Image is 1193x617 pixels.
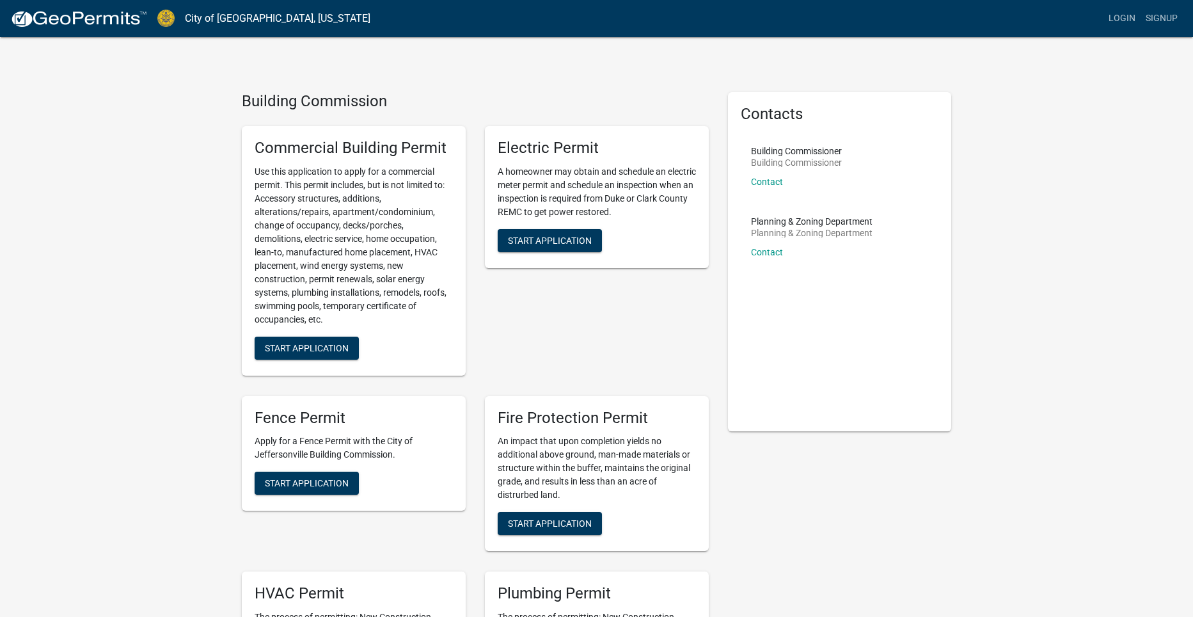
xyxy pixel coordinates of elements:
h5: Commercial Building Permit [255,139,453,157]
a: Contact [751,177,783,187]
p: A homeowner may obtain and schedule an electric meter permit and schedule an inspection when an i... [498,165,696,219]
button: Start Application [255,472,359,495]
span: Start Application [508,518,592,529]
p: An impact that upon completion yields no additional above ground, man-made materials or structure... [498,435,696,502]
h5: Fire Protection Permit [498,409,696,428]
h4: Building Commission [242,92,709,111]
a: Login [1103,6,1141,31]
a: City of [GEOGRAPHIC_DATA], [US_STATE] [185,8,370,29]
h5: HVAC Permit [255,584,453,603]
p: Planning & Zoning Department [751,217,873,226]
button: Start Application [498,229,602,252]
h5: Contacts [741,105,939,124]
img: City of Jeffersonville, Indiana [157,10,175,27]
a: Contact [751,247,783,257]
a: Signup [1141,6,1183,31]
button: Start Application [498,512,602,535]
span: Start Application [508,235,592,245]
p: Apply for a Fence Permit with the City of Jeffersonville Building Commission. [255,435,453,461]
button: Start Application [255,337,359,360]
h5: Electric Permit [498,139,696,157]
h5: Plumbing Permit [498,584,696,603]
span: Start Application [265,478,349,488]
h5: Fence Permit [255,409,453,428]
p: Planning & Zoning Department [751,228,873,237]
p: Building Commissioner [751,158,842,167]
p: Use this application to apply for a commercial permit. This permit includes, but is not limited t... [255,165,453,326]
span: Start Application [265,342,349,353]
p: Building Commissioner [751,147,842,156]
